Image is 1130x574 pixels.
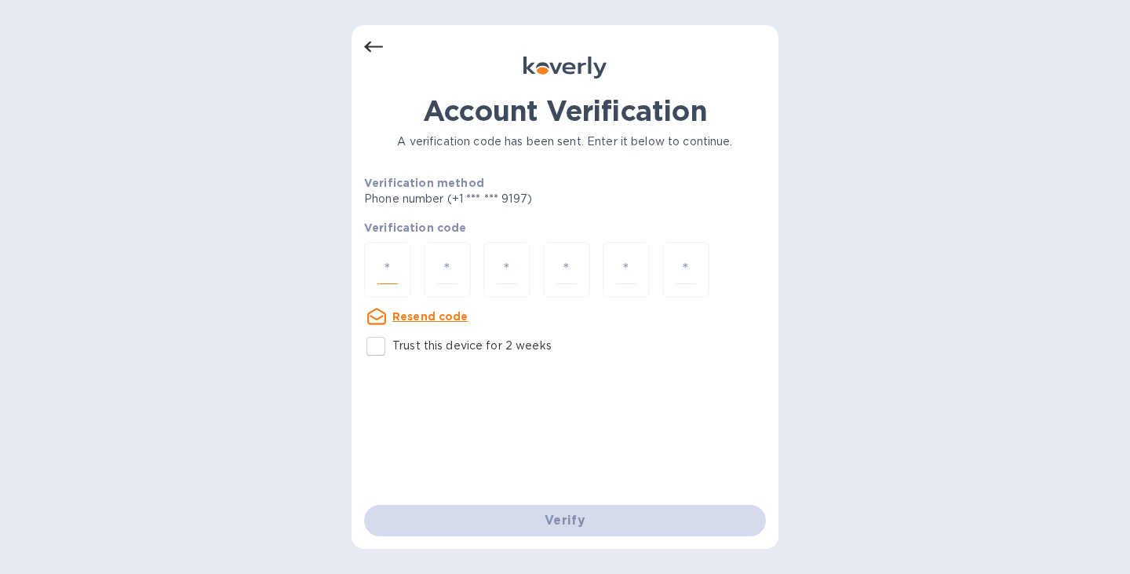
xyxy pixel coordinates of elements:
p: Phone number (+1 *** *** 9197) [364,191,652,207]
h1: Account Verification [364,94,766,127]
p: A verification code has been sent. Enter it below to continue. [364,133,766,150]
b: Verification method [364,177,484,189]
p: Verification code [364,220,766,236]
u: Resend code [392,310,468,323]
p: Trust this device for 2 weeks [392,338,552,354]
